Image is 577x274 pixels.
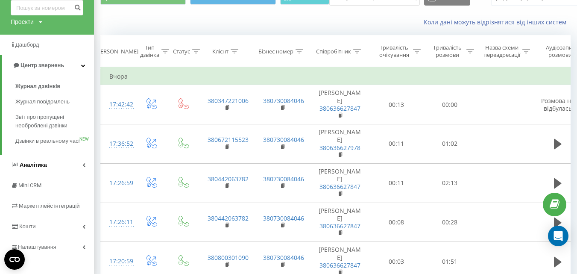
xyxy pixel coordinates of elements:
div: Open Intercom Messenger [548,226,568,246]
span: Розмова не відбулась [541,97,574,112]
div: Назва схеми переадресації [483,44,520,59]
a: 380442063782 [208,214,249,222]
span: Дашборд [15,41,39,48]
td: 00:28 [423,203,477,242]
td: 00:11 [370,124,423,164]
td: 02:13 [423,163,477,203]
a: 380442063782 [208,175,249,183]
a: 380730084046 [263,253,304,262]
div: 17:20:59 [109,253,126,270]
span: Журнал дзвінків [15,82,61,91]
a: 380636627978 [319,144,360,152]
a: 380730084046 [263,214,304,222]
a: 380672115523 [208,136,249,144]
td: 00:13 [370,85,423,124]
a: 380636627847 [319,222,360,230]
span: Журнал повідомлень [15,97,70,106]
td: [PERSON_NAME] [310,124,370,164]
a: 380730084046 [263,175,304,183]
span: Маркетплейс інтеграцій [19,203,80,209]
div: Статус [173,48,190,55]
div: Бізнес номер [258,48,293,55]
td: [PERSON_NAME] [310,163,370,203]
span: Центр звернень [21,62,64,68]
div: [PERSON_NAME] [95,48,138,55]
span: Дзвінки в реальному часі [15,137,79,145]
a: Журнал дзвінків [15,79,94,94]
div: 17:36:52 [109,136,126,152]
td: 01:02 [423,124,477,164]
a: 380636627847 [319,261,360,269]
div: 17:42:42 [109,96,126,113]
a: Звіт про пропущені необроблені дзвінки [15,109,94,133]
div: 17:26:11 [109,214,126,230]
td: 00:08 [370,203,423,242]
a: 380730084046 [263,136,304,144]
span: Налаштування [18,244,56,250]
div: Тривалість очікування [377,44,411,59]
div: 17:26:59 [109,175,126,192]
div: Тривалість розмови [431,44,464,59]
span: Mini CRM [18,182,41,189]
span: Аналiтика [20,162,47,168]
td: [PERSON_NAME] [310,203,370,242]
td: 00:11 [370,163,423,203]
a: 380347221006 [208,97,249,105]
a: 380730084046 [263,97,304,105]
a: Центр звернень [2,55,94,76]
td: [PERSON_NAME] [310,85,370,124]
a: 380636627847 [319,183,360,191]
button: Open CMP widget [4,249,25,270]
a: Журнал повідомлень [15,94,94,109]
div: Співробітник [316,48,351,55]
div: Тип дзвінка [140,44,159,59]
a: Дзвінки в реальному часіNEW [15,133,94,149]
a: 380636627847 [319,104,360,112]
span: Кошти [19,223,35,230]
a: 380800301090 [208,253,249,262]
div: Проекти [11,18,34,26]
span: Звіт про пропущені необроблені дзвінки [15,113,90,130]
td: 00:00 [423,85,477,124]
a: Коли дані можуть відрізнятися вiд інших систем [424,18,571,26]
div: Клієнт [212,48,228,55]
